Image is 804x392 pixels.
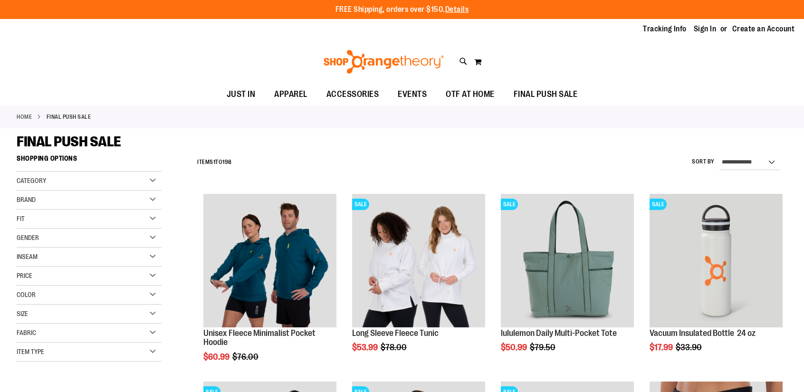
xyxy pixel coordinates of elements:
span: $79.50 [530,343,557,352]
a: OTF AT HOME [436,84,504,105]
span: Inseam [17,253,38,260]
img: Product image for Fleece Long Sleeve [352,194,485,327]
a: FINAL PUSH SALE [504,84,587,105]
a: Home [17,113,32,121]
span: Color [17,291,36,298]
img: Vacuum Insulated Bottle 24 oz [650,194,783,327]
span: 198 [222,159,232,165]
span: Fabric [17,329,36,336]
a: JUST IN [217,84,265,105]
a: Unisex Fleece Minimalist Pocket Hoodie [203,328,316,347]
h2: Items to [197,155,232,170]
span: Brand [17,196,36,203]
span: OTF AT HOME [446,84,495,105]
span: 1 [213,159,216,165]
img: lululemon Daily Multi-Pocket Tote [501,194,634,327]
a: Long Sleeve Fleece Tunic [352,328,439,338]
img: Unisex Fleece Minimalist Pocket Hoodie [203,194,336,327]
a: lululemon Daily Multi-Pocket Tote [501,328,617,338]
strong: FINAL PUSH SALE [47,113,91,121]
span: JUST IN [227,84,256,105]
span: SALE [650,199,667,210]
span: FINAL PUSH SALE [17,134,121,150]
a: Sign In [694,24,717,34]
strong: Shopping Options [17,150,162,172]
img: Shop Orangetheory [322,50,445,74]
span: Price [17,272,32,279]
span: APPAREL [274,84,307,105]
a: lululemon Daily Multi-Pocket ToteSALE [501,194,634,328]
a: Vacuum Insulated Bottle 24 oz [650,328,756,338]
a: Tracking Info [643,24,687,34]
a: APPAREL [265,84,317,105]
span: Category [17,177,46,184]
a: Vacuum Insulated Bottle 24 ozSALE [650,194,783,328]
span: $17.99 [650,343,674,352]
span: $33.90 [676,343,703,352]
span: FINAL PUSH SALE [514,84,578,105]
span: Gender [17,234,39,241]
span: $53.99 [352,343,379,352]
a: Create an Account [732,24,795,34]
span: SALE [352,199,369,210]
div: product [496,189,639,376]
span: SALE [501,199,518,210]
div: product [645,189,787,376]
span: $60.99 [203,352,231,362]
a: ACCESSORIES [317,84,389,105]
a: EVENTS [388,84,436,105]
span: Item Type [17,348,44,355]
span: Size [17,310,28,317]
div: product [199,189,341,386]
div: product [347,189,490,376]
a: Details [445,5,469,14]
span: $76.00 [232,352,260,362]
span: ACCESSORIES [326,84,379,105]
span: Fit [17,215,25,222]
label: Sort By [692,158,715,166]
p: FREE Shipping, orders over $150. [335,4,469,15]
span: EVENTS [398,84,427,105]
a: Unisex Fleece Minimalist Pocket Hoodie [203,194,336,328]
span: $50.99 [501,343,528,352]
span: $78.00 [381,343,408,352]
a: Product image for Fleece Long SleeveSALE [352,194,485,328]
